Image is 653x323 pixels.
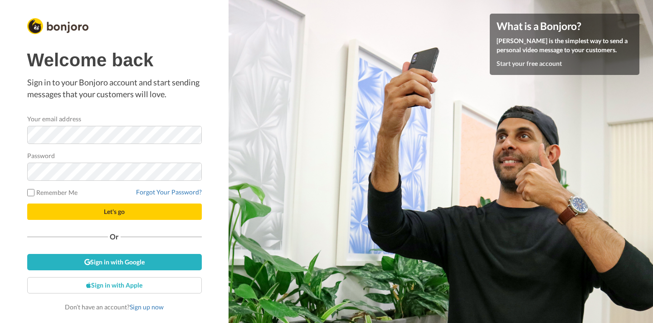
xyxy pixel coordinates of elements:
a: Start your free account [497,60,562,67]
button: Let's go [27,204,202,220]
span: Don’t have an account? [65,303,164,311]
span: Or [108,234,121,240]
label: Password [27,151,55,160]
a: Forgot Your Password? [136,188,202,196]
a: Sign up now [130,303,164,311]
p: Sign in to your Bonjoro account and start sending messages that your customers will love. [27,77,202,100]
span: Let's go [104,208,125,215]
h1: Welcome back [27,50,202,70]
h4: What is a Bonjoro? [497,20,633,32]
label: Your email address [27,114,81,124]
label: Remember Me [27,188,78,197]
input: Remember Me [27,189,34,196]
p: [PERSON_NAME] is the simplest way to send a personal video message to your customers. [497,36,633,55]
a: Sign in with Apple [27,277,202,293]
a: Sign in with Google [27,254,202,270]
